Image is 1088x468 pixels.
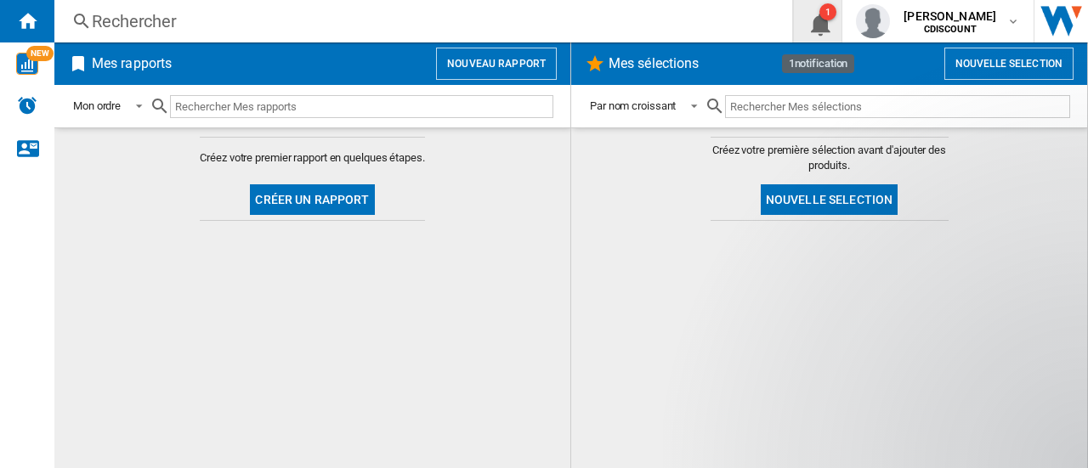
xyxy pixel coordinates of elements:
[944,48,1074,80] button: Nouvelle selection
[92,9,748,33] div: Rechercher
[856,4,890,38] img: profile.jpg
[904,8,996,25] span: [PERSON_NAME]
[761,184,898,215] button: Nouvelle selection
[436,48,557,80] button: Nouveau rapport
[590,99,676,112] div: Par nom croissant
[250,184,374,215] button: Créer un rapport
[88,48,175,80] h2: Mes rapports
[711,143,949,173] span: Créez votre première sélection avant d'ajouter des produits.
[200,150,424,166] span: Créez votre premier rapport en quelques étapes.
[17,95,37,116] img: alerts-logo.svg
[725,95,1070,118] input: Rechercher Mes sélections
[924,24,977,35] b: CDISCOUNT
[170,95,553,118] input: Rechercher Mes rapports
[73,99,121,112] div: Mon ordre
[16,53,38,75] img: wise-card.svg
[26,46,54,61] span: NEW
[819,3,836,20] div: 1
[605,48,702,80] h2: Mes sélections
